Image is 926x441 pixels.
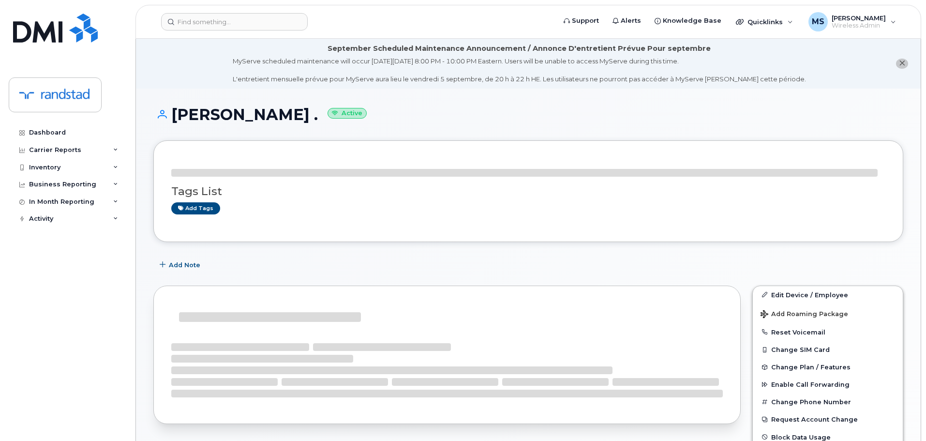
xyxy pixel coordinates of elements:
[153,257,209,274] button: Add Note
[169,260,200,270] span: Add Note
[753,341,903,358] button: Change SIM Card
[896,59,908,69] button: close notification
[171,185,885,198] h3: Tags List
[761,310,848,319] span: Add Roaming Package
[771,381,850,388] span: Enable Call Forwarding
[328,44,711,54] div: September Scheduled Maintenance Announcement / Annonce D'entretient Prévue Pour septembre
[753,304,903,323] button: Add Roaming Package
[171,202,220,214] a: Add tags
[753,286,903,304] a: Edit Device / Employee
[153,106,903,123] h1: [PERSON_NAME] .
[753,411,903,428] button: Request Account Change
[753,393,903,411] button: Change Phone Number
[328,108,367,119] small: Active
[753,358,903,376] button: Change Plan / Features
[753,376,903,393] button: Enable Call Forwarding
[753,323,903,341] button: Reset Voicemail
[771,364,851,371] span: Change Plan / Features
[233,57,806,84] div: MyServe scheduled maintenance will occur [DATE][DATE] 8:00 PM - 10:00 PM Eastern. Users will be u...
